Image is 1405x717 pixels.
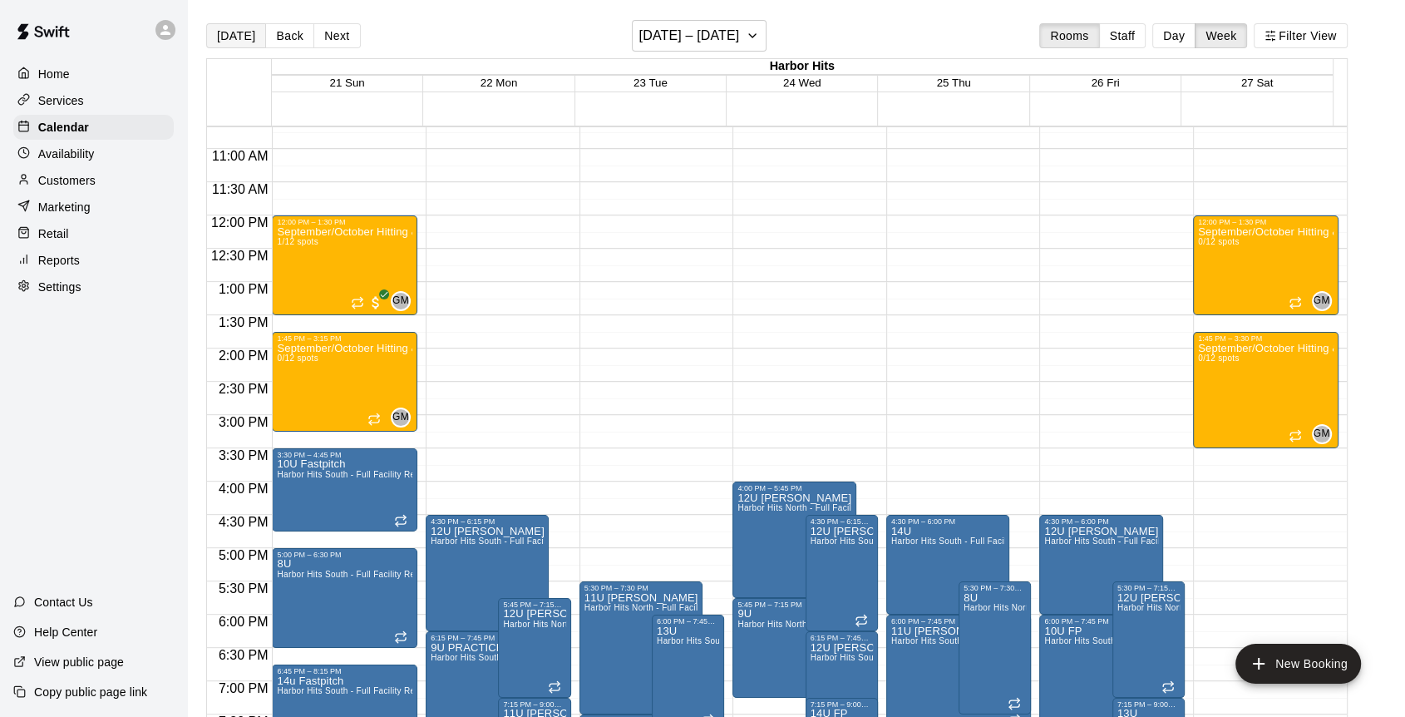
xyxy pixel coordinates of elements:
p: Settings [38,279,81,295]
div: 12:00 PM – 1:30 PM [1198,218,1334,226]
span: 4:00 PM [214,482,273,496]
div: 4:30 PM – 6:00 PM: 12U SCHULTZ [1039,515,1162,615]
div: 1:45 PM – 3:30 PM [1198,334,1334,343]
span: All customers have paid [367,294,384,311]
div: 4:30 PM – 6:00 PM: 14U [886,515,1009,615]
h6: [DATE] – [DATE] [639,24,740,47]
div: 5:45 PM – 7:15 PM [737,601,850,609]
span: Harbor Hits South - Full Facility Rental [1044,537,1196,546]
div: Services [13,88,174,113]
button: 22 Mon [481,77,517,89]
div: Settings [13,274,174,299]
div: 5:45 PM – 7:15 PM [503,601,565,609]
div: 5:00 PM – 6:30 PM: 8U [272,548,417,648]
div: Marketing [13,195,174,220]
div: 7:15 PM – 9:00 PM [811,700,873,709]
button: 23 Tue [633,77,668,89]
span: GM [392,409,409,426]
div: Graham Mercado [391,291,411,311]
span: 0/12 spots filled [277,354,318,363]
span: 0/12 spots filled [1198,354,1239,363]
span: GM [1314,293,1330,309]
div: 4:30 PM – 6:15 PM [811,517,873,526]
span: 1:00 PM [214,282,273,296]
div: 1:45 PM – 3:15 PM: September/October Hitting & Fielding Group - Sundays 1:45-3:15pm - 8 sessions ... [272,332,417,432]
div: 5:00 PM – 6:30 PM [277,551,412,559]
div: 5:30 PM – 7:30 PM [964,584,1026,592]
div: 7:15 PM – 9:00 PM [503,700,565,709]
button: Rooms [1039,23,1099,48]
span: 25 Thu [937,77,971,89]
div: 6:00 PM – 7:45 PM [657,617,719,626]
button: [DATE] [206,23,266,48]
span: Graham Mercado [1319,291,1332,311]
div: 5:45 PM – 7:15 PM: 12U KELLER [498,598,570,698]
div: Customers [13,168,174,193]
span: 4:30 PM [214,515,273,529]
button: Day [1152,23,1195,48]
span: Harbor Hits North - Full Facility Rental [584,603,736,612]
span: 1:30 PM [214,315,273,329]
div: 3:30 PM – 4:45 PM: 10U Fastpitch [272,448,417,532]
span: Harbor Hits South - Full Facility Rental [891,537,1043,546]
div: Graham Mercado [1312,291,1332,311]
div: 6:00 PM – 7:45 PM [891,617,1027,626]
div: 5:30 PM – 7:30 PM: 11U NEWTON [579,581,702,715]
div: 6:00 PM – 7:45 PM [1044,617,1157,626]
div: Graham Mercado [391,408,411,428]
span: Recurring event [1289,296,1302,309]
span: Recurring event [351,296,364,309]
span: 2:00 PM [214,349,273,363]
span: 11:30 AM [208,182,273,196]
div: 5:30 PM – 7:30 PM: 8U [959,581,1031,715]
button: Week [1195,23,1247,48]
div: 5:30 PM – 7:30 PM [584,584,698,592]
p: Marketing [38,199,91,215]
span: Graham Mercado [397,291,411,311]
span: 12:00 PM [207,215,272,230]
span: Recurring event [1289,429,1302,443]
button: 24 Wed [783,77,821,89]
a: Availability [13,141,174,166]
span: 2:30 PM [214,382,273,396]
span: 0/12 spots filled [1198,237,1239,246]
div: 5:30 PM – 7:15 PM: 12U FP SANINOCENCIO [1112,581,1185,698]
span: Harbor Hits North - Full Facility Rental [737,503,889,512]
span: Graham Mercado [397,408,411,428]
div: 12:00 PM – 1:30 PM: September/October Hitting & Fielding Group - Sundays 12:00-1:30pm - 8 session... [272,215,417,315]
span: Recurring event [1161,680,1175,694]
span: Harbor Hits South - Full Facility Rental [431,653,583,662]
span: Harbor Hits North - Full Facility Rental [737,620,889,629]
div: 6:15 PM – 7:45 PM [431,634,544,642]
span: Harbor Hits South - Full Facility Rental [811,537,963,546]
span: 1/12 spots filled [277,237,318,246]
span: 12:30 PM [207,249,272,263]
button: Next [313,23,360,48]
span: 11:00 AM [208,149,273,163]
span: 6:30 PM [214,648,273,662]
span: Recurring event [394,630,407,644]
div: Graham Mercado [1312,424,1332,444]
span: Harbor Hits South - Full Facility Rental [277,570,429,579]
span: 5:30 PM [214,581,273,596]
span: Harbor Hits South - Full Facility Rental [811,653,963,662]
div: 4:30 PM – 6:00 PM [891,517,1004,526]
div: 4:00 PM – 5:45 PM [737,484,850,492]
button: Staff [1099,23,1146,48]
span: Recurring event [394,514,407,527]
span: Graham Mercado [1319,424,1332,444]
span: 6:00 PM [214,615,273,629]
p: Contact Us [34,594,93,611]
p: Customers [38,172,96,189]
button: add [1235,644,1361,684]
span: GM [392,293,409,309]
div: Home [13,62,174,87]
span: Harbor Hits South - Full Facility Rental [277,686,429,695]
button: 27 Sat [1241,77,1274,89]
button: Back [265,23,314,48]
button: Filter View [1254,23,1347,48]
